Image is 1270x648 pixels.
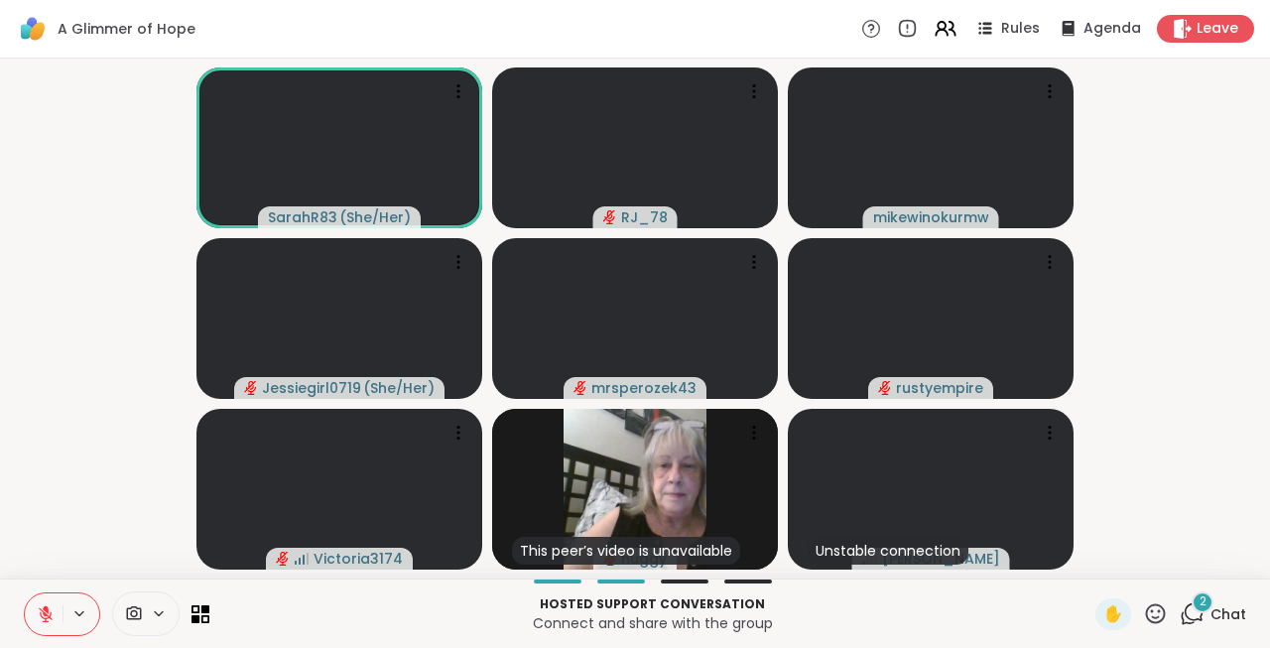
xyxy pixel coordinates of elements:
span: audio-muted [276,552,290,566]
span: mrsperozek43 [591,378,697,398]
span: audio-muted [603,210,617,224]
span: ✋ [1103,602,1123,626]
span: audio-muted [244,381,258,395]
span: mikewinokurmw [873,207,989,227]
span: Leave [1197,19,1238,39]
span: Chat [1210,604,1246,624]
span: audio-muted [573,381,587,395]
span: audio-muted [878,381,892,395]
span: A Glimmer of Hope [58,19,195,39]
span: SarahR83 [268,207,337,227]
span: Jessiegirl0719 [262,378,361,398]
span: rustyempire [896,378,983,398]
img: ShareWell Logomark [16,12,50,46]
span: Rules [1001,19,1040,39]
div: Unstable connection [808,537,968,565]
img: huggy [564,409,706,570]
div: This peer’s video is unavailable [512,537,740,565]
span: ( She/Her ) [363,378,435,398]
span: Victoria3174 [314,549,403,569]
span: Agenda [1083,19,1141,39]
span: ( She/Her ) [339,207,411,227]
span: RJ_78 [621,207,668,227]
span: 2 [1200,593,1206,610]
p: Connect and share with the group [221,613,1083,633]
p: Hosted support conversation [221,595,1083,613]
